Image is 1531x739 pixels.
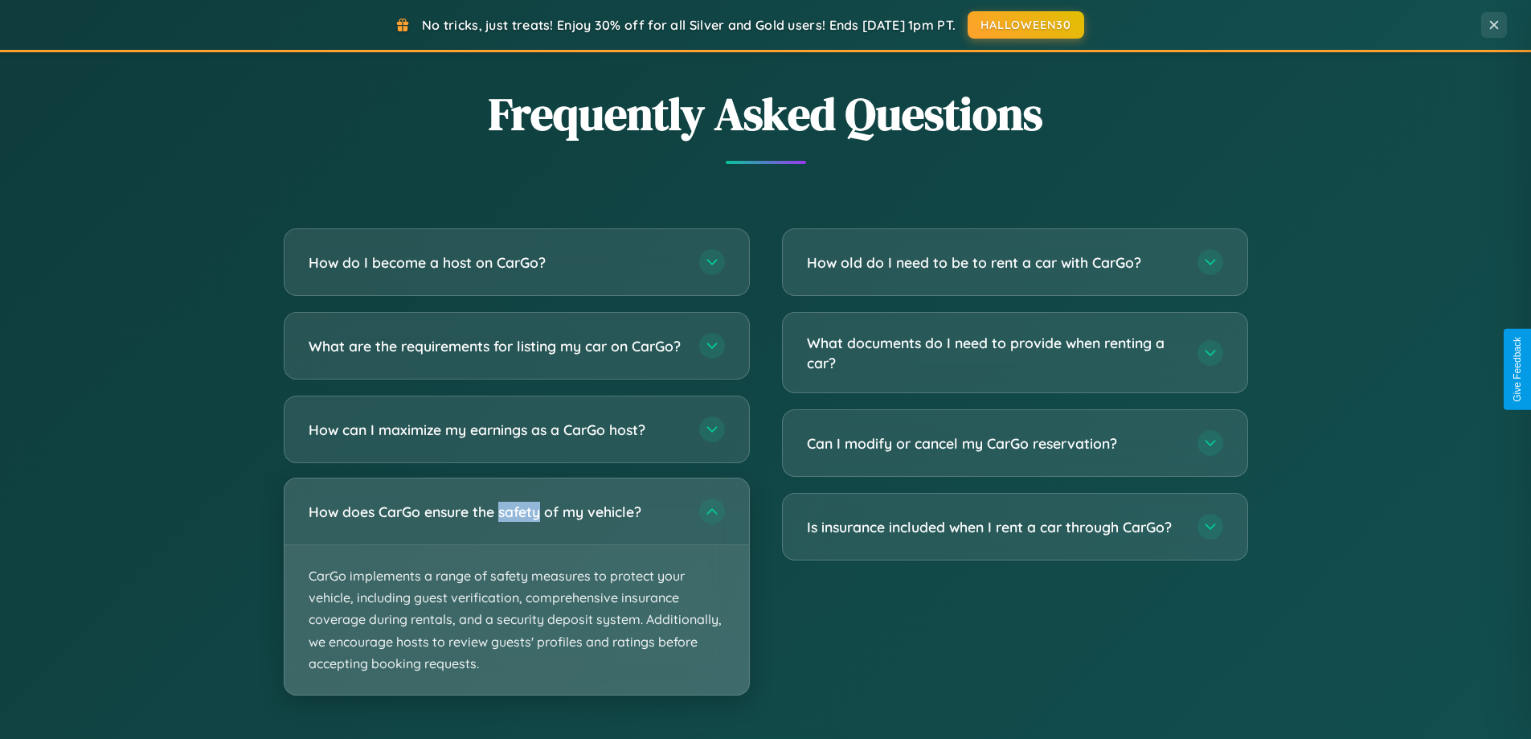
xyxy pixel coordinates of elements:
h3: How does CarGo ensure the safety of my vehicle? [309,502,683,522]
p: CarGo implements a range of safety measures to protect your vehicle, including guest verification... [285,545,749,695]
button: HALLOWEEN30 [968,11,1084,39]
h3: How can I maximize my earnings as a CarGo host? [309,420,683,440]
h3: How old do I need to be to rent a car with CarGo? [807,252,1181,273]
span: No tricks, just treats! Enjoy 30% off for all Silver and Gold users! Ends [DATE] 1pm PT. [422,17,956,33]
h3: Is insurance included when I rent a car through CarGo? [807,517,1181,537]
h3: What are the requirements for listing my car on CarGo? [309,336,683,356]
div: Give Feedback [1512,337,1523,402]
h3: Can I modify or cancel my CarGo reservation? [807,433,1181,454]
h3: What documents do I need to provide when renting a car? [807,333,1181,372]
h2: Frequently Asked Questions [284,83,1248,145]
h3: How do I become a host on CarGo? [309,252,683,273]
